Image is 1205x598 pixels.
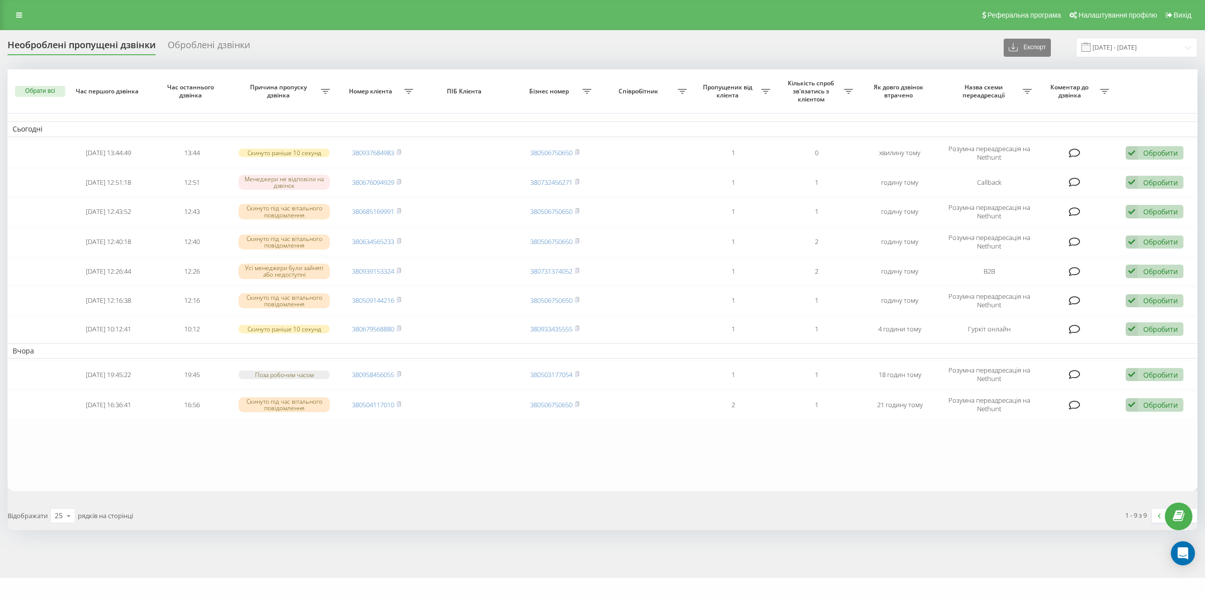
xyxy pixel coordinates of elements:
td: [DATE] 12:43:52 [67,198,151,226]
div: Скинуто під час вітального повідомлення [238,293,329,308]
td: 12:40 [150,228,233,256]
td: 1 [692,198,775,226]
div: 25 [55,511,63,521]
td: 1 [775,169,859,196]
span: Співробітник [601,87,678,95]
td: 1 [775,198,859,226]
td: 1 [775,391,859,419]
td: [DATE] 16:36:41 [67,391,151,419]
div: Обробити [1143,178,1178,187]
div: Оброблені дзвінки [168,40,250,55]
a: 380504117010 [352,400,394,409]
a: 380933435555 [530,324,572,333]
div: Скинуто раніше 10 секунд [238,149,329,157]
span: Час першого дзвінка [76,87,142,95]
td: 1 [775,287,859,315]
td: Розумна переадресація на Nethunt [941,361,1037,389]
div: Скинуто під час вітального повідомлення [238,204,329,219]
td: 1 [692,287,775,315]
td: 21 годину тому [858,391,941,419]
td: Розумна переадресація на Nethunt [941,228,1037,256]
a: 380732456271 [530,178,572,187]
td: [DATE] 10:12:41 [67,317,151,341]
td: Гуркіт онлайн [941,317,1037,341]
a: 380731374052 [530,267,572,276]
td: 12:43 [150,198,233,226]
a: 380506750650 [530,148,572,157]
td: 18 годин тому [858,361,941,389]
td: Розумна переадресація на Nethunt [941,198,1037,226]
div: Обробити [1143,148,1178,158]
td: Розумна переадресація на Nethunt [941,391,1037,419]
td: 12:26 [150,258,233,285]
td: [DATE] 12:40:18 [67,228,151,256]
td: B2B [941,258,1037,285]
span: Налаштування профілю [1078,11,1157,19]
a: 380506750650 [530,400,572,409]
div: Open Intercom Messenger [1171,541,1195,565]
span: Бізнес номер [518,87,582,95]
div: Скинуто раніше 10 секунд [238,325,329,333]
td: 1 [692,228,775,256]
span: Реферальна програма [988,11,1061,19]
span: Кількість спроб зв'язатись з клієнтом [780,79,845,103]
td: годину тому [858,169,941,196]
td: годину тому [858,287,941,315]
div: Обробити [1143,207,1178,216]
a: 380634565233 [352,237,394,246]
a: 380506750650 [530,296,572,305]
td: Вчора [8,343,1197,358]
span: Назва схеми переадресації [946,83,1023,99]
span: Час останнього дзвінка [159,83,225,99]
td: годину тому [858,228,941,256]
div: Поза робочим часом [238,371,329,379]
span: ПІБ Клієнта [427,87,504,95]
td: 1 [692,258,775,285]
div: Обробити [1143,237,1178,247]
a: 380506750650 [530,237,572,246]
a: 380958456055 [352,370,394,379]
div: Необроблені пропущені дзвінки [8,40,156,55]
td: 2 [775,258,859,285]
td: [DATE] 13:44:49 [67,139,151,167]
a: 380937684983 [352,148,394,157]
span: Номер клієнта [340,87,404,95]
span: рядків на сторінці [78,511,133,520]
button: Експорт [1004,39,1051,57]
td: годину тому [858,198,941,226]
td: Розумна переадресація на Nethunt [941,287,1037,315]
td: Сьогодні [8,122,1197,137]
div: Усі менеджери були зайняті або недоступні [238,264,329,279]
span: Коментар до дзвінка [1042,83,1100,99]
a: 380506750650 [530,207,572,216]
span: Вихід [1174,11,1191,19]
div: Обробити [1143,324,1178,334]
td: 1 [692,139,775,167]
td: Розумна переадресація на Nethunt [941,139,1037,167]
td: 12:16 [150,287,233,315]
div: Обробити [1143,370,1178,380]
a: 380685169991 [352,207,394,216]
div: 1 - 9 з 9 [1125,510,1147,520]
td: [DATE] 12:16:38 [67,287,151,315]
div: Обробити [1143,400,1178,410]
span: Відображати [8,511,48,520]
td: 1 [692,317,775,341]
td: 16:56 [150,391,233,419]
button: Обрати всі [15,86,65,97]
div: Обробити [1143,296,1178,305]
td: 2 [775,228,859,256]
td: 1 [775,361,859,389]
td: [DATE] 12:51:18 [67,169,151,196]
div: Скинуто під час вітального повідомлення [238,234,329,250]
td: 12:51 [150,169,233,196]
div: Скинуто під час вітального повідомлення [238,397,329,412]
td: 2 [692,391,775,419]
span: Пропущених від клієнта [697,83,761,99]
td: годину тому [858,258,941,285]
a: 380503177054 [530,370,572,379]
td: [DATE] 12:26:44 [67,258,151,285]
a: 380676094929 [352,178,394,187]
td: 0 [775,139,859,167]
span: Причина пропуску дзвінка [238,83,320,99]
